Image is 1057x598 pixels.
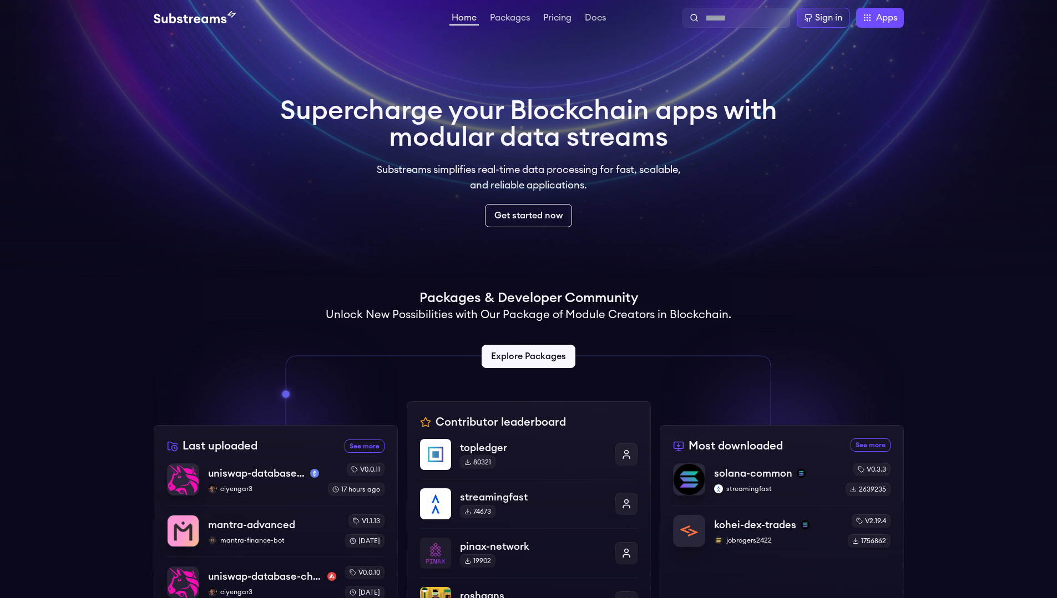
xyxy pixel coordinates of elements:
[449,13,479,25] a: Home
[673,505,891,548] a: kohei-dex-tradeskohei-dex-tradessolanajobrogers2422jobrogers2422v2.19.41756862
[326,307,731,323] h2: Unlock New Possibilities with Our Package of Module Creators in Blockchain.
[488,13,532,24] a: Packages
[714,484,837,493] p: streamingfast
[420,528,638,577] a: pinax-networkpinax-network19902
[851,438,891,452] a: See more most downloaded packages
[714,536,723,545] img: jobrogers2422
[208,569,323,584] p: uniswap-database-changes-avalanche
[167,505,385,556] a: mantra-advancedmantra-advancedmantra-finance-botmantra-finance-botv1.1.13[DATE]
[327,572,336,581] img: avalanche
[208,484,217,493] img: ciyengar3
[460,539,606,554] p: pinax-network
[846,483,891,496] div: 2639235
[460,505,495,518] div: 74673
[714,466,792,481] p: solana-common
[460,554,495,568] div: 19902
[541,13,574,24] a: Pricing
[208,587,336,596] p: ciyengar3
[347,463,385,476] div: v0.0.11
[853,463,891,476] div: v0.3.3
[208,536,217,545] img: mantra-finance-bot
[801,520,810,529] img: solana
[328,483,385,496] div: 17 hours ago
[348,514,385,528] div: v1.1.13
[168,567,199,598] img: uniswap-database-changes-avalanche
[714,536,839,545] p: jobrogers2422
[797,8,849,28] a: Sign in
[208,466,306,481] p: uniswap-database-changes-sepolia
[168,464,199,495] img: uniswap-database-changes-sepolia
[482,345,575,368] a: Explore Packages
[310,469,319,478] img: sepolia
[208,536,336,545] p: mantra-finance-bot
[420,439,451,470] img: topledger
[460,489,606,505] p: streamingfast
[345,439,385,453] a: See more recently uploaded packages
[420,479,638,528] a: streamingfaststreamingfast74673
[208,587,217,596] img: ciyengar3
[345,566,385,579] div: v0.0.10
[420,439,638,479] a: topledgertopledger80321
[673,463,891,505] a: solana-commonsolana-commonsolanastreamingfaststreamingfastv0.3.32639235
[208,517,295,533] p: mantra-advanced
[797,469,806,478] img: solana
[369,162,689,193] p: Substreams simplifies real-time data processing for fast, scalable, and reliable applications.
[280,98,777,151] h1: Supercharge your Blockchain apps with modular data streams
[419,289,638,307] h1: Packages & Developer Community
[208,484,319,493] p: ciyengar3
[460,456,495,469] div: 80321
[848,534,891,548] div: 1756862
[420,488,451,519] img: streamingfast
[583,13,608,24] a: Docs
[876,11,897,24] span: Apps
[485,204,572,227] a: Get started now
[674,515,705,546] img: kohei-dex-trades
[460,440,606,456] p: topledger
[345,534,385,548] div: [DATE]
[674,464,705,495] img: solana-common
[154,11,236,24] img: Substream's logo
[167,463,385,505] a: uniswap-database-changes-sepoliauniswap-database-changes-sepoliasepoliaciyengar3ciyengar3v0.0.111...
[168,515,199,546] img: mantra-advanced
[420,538,451,569] img: pinax-network
[815,11,842,24] div: Sign in
[852,514,891,528] div: v2.19.4
[714,517,796,533] p: kohei-dex-trades
[714,484,723,493] img: streamingfast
